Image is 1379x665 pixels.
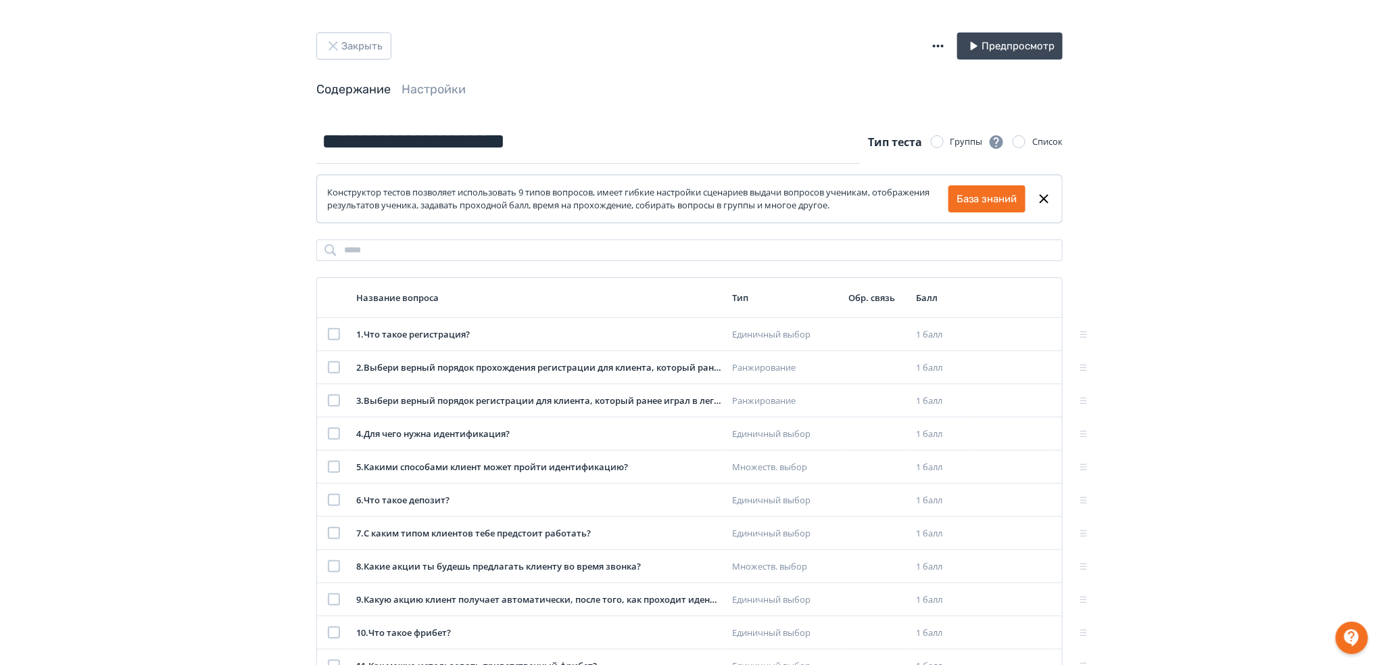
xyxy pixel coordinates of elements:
[916,394,966,408] div: 1 балл
[916,292,966,304] div: Балл
[316,82,391,97] a: Содержание
[316,32,391,60] button: Закрыть
[356,428,721,441] div: 4 . Для чего нужна идентификация?
[327,186,948,212] div: Конструктор тестов позволяет использовать 9 типов вопросов, имеет гибкие настройки сценариев выда...
[1032,135,1063,149] div: Список
[732,527,838,541] div: Единичный выбор
[950,134,1005,150] div: Группы
[732,593,838,607] div: Единичный выбор
[402,82,466,97] a: Настройки
[356,494,721,507] div: 6 . Что такое депозит?
[732,394,838,408] div: Ранжирование
[356,361,721,375] div: 2 . Выбери верный порядок прохождения регистрации для клиента, который ранее не играл в легальных...
[356,394,721,408] div: 3 . Выбери верный порядок регистрации для клиента, который ранее играл в легальных БК
[957,32,1063,60] button: Предпросмотр
[356,461,721,474] div: 5 . Какими способами клиент может пройти идентификацию?
[732,328,838,342] div: Единичный выбор
[916,527,966,541] div: 1 балл
[916,428,966,441] div: 1 балл
[732,626,838,640] div: Единичный выбор
[732,361,838,375] div: Ранжирование
[957,191,1017,207] a: База знаний
[916,626,966,640] div: 1 балл
[732,292,838,304] div: Тип
[356,292,721,304] div: Название вопроса
[916,560,966,574] div: 1 балл
[356,328,721,342] div: 1 . Что такое регистрация?
[916,593,966,607] div: 1 балл
[948,185,1025,212] button: База знаний
[356,626,721,640] div: 10 . Что такое фрибет?
[356,527,721,541] div: 7 . С каким типом клиентов тебе предстоит работать?
[732,461,838,474] div: Множеств. выбор
[848,292,905,304] div: Обр. связь
[732,494,838,507] div: Единичный выбор
[916,328,966,342] div: 1 балл
[732,560,838,574] div: Множеств. выбор
[869,135,923,150] span: Тип теста
[916,361,966,375] div: 1 балл
[356,593,721,607] div: 9 . Какую акцию клиент получает автоматически, после того, как проходит идентификацию на Винлайн?
[916,494,966,507] div: 1 балл
[916,461,966,474] div: 1 балл
[732,428,838,441] div: Единичный выбор
[356,560,721,574] div: 8 . Какие акции ты будешь предлагать клиенту во время звонка?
